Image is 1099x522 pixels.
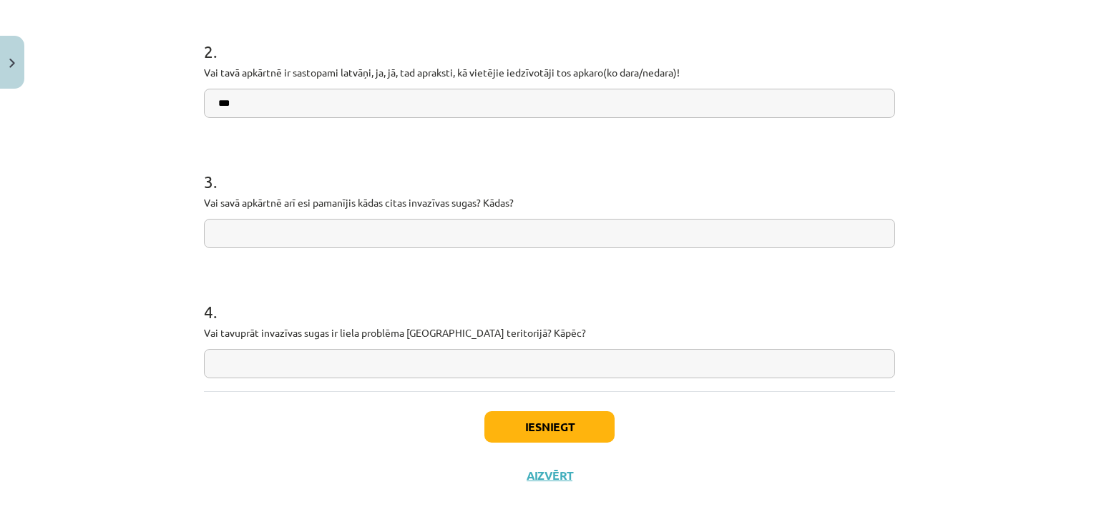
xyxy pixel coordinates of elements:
h1: 2 . [204,16,895,61]
h1: 3 . [204,147,895,191]
img: icon-close-lesson-0947bae3869378f0d4975bcd49f059093ad1ed9edebbc8119c70593378902aed.svg [9,59,15,68]
button: Iesniegt [484,411,615,443]
button: Aizvērt [522,468,577,483]
p: Vai tavuprāt invazīvas sugas ir liela problēma [GEOGRAPHIC_DATA] teritorijā? Kāpēc? [204,325,895,340]
p: Vai tavā apkārtnē ir sastopami latvāņi, ja, jā, tad apraksti, kā vietējie iedzīvotāji tos apkaro(... [204,65,895,80]
p: Vai savā apkārtnē arī esi pamanījis kādas citas invazīvas sugas? Kādas? [204,195,895,210]
h1: 4 . [204,277,895,321]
